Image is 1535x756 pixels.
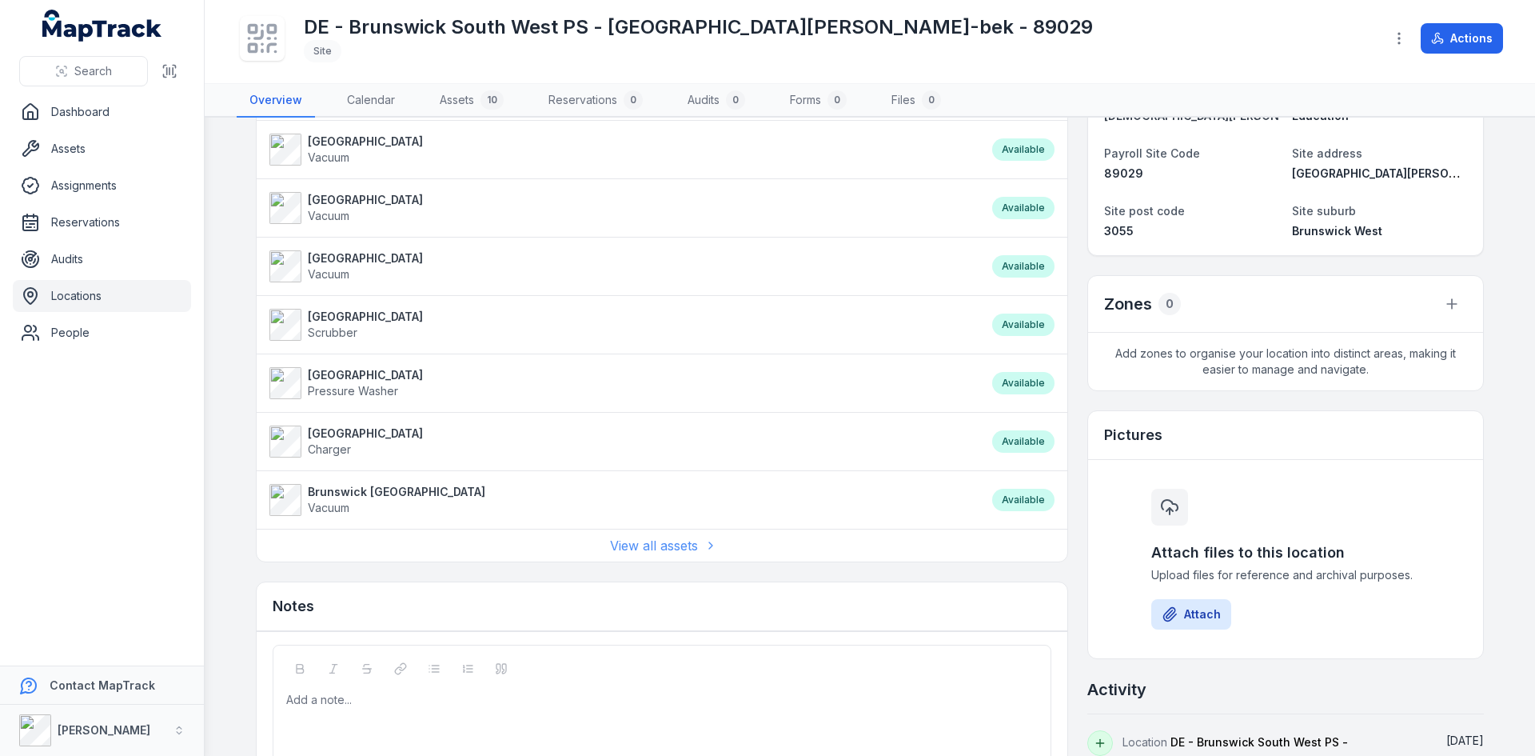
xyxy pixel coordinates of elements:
a: [GEOGRAPHIC_DATA]Pressure Washer [269,367,976,399]
span: Scrubber [308,326,357,339]
div: Available [992,314,1055,336]
strong: [GEOGRAPHIC_DATA] [308,426,423,442]
div: Site [304,40,341,62]
strong: [GEOGRAPHIC_DATA] [308,192,423,208]
strong: Brunswick [GEOGRAPHIC_DATA] [308,484,485,500]
strong: [GEOGRAPHIC_DATA] [308,250,423,266]
div: 0 [827,90,847,110]
div: 0 [726,90,745,110]
span: Site suburb [1292,204,1356,218]
strong: [PERSON_NAME] [58,723,150,737]
div: Available [992,255,1055,278]
div: Available [992,138,1055,161]
div: Available [992,372,1055,394]
a: Assignments [13,170,191,202]
h1: DE - Brunswick South West PS - [GEOGRAPHIC_DATA][PERSON_NAME]-bek - 89029 [304,14,1093,40]
span: Pressure Washer [308,384,398,398]
a: [GEOGRAPHIC_DATA]Vacuum [269,250,976,282]
h2: Zones [1104,293,1152,315]
span: Site address [1292,146,1362,160]
div: 0 [922,90,941,110]
a: People [13,317,191,349]
div: Available [992,430,1055,453]
div: 10 [480,90,504,110]
span: [DATE] [1446,734,1484,747]
span: Site post code [1104,204,1185,218]
span: Brunswick West [1292,224,1382,238]
a: Overview [237,84,315,118]
span: [GEOGRAPHIC_DATA][PERSON_NAME] [1292,166,1500,180]
span: Vacuum [308,501,349,514]
span: Payroll Site Code [1104,146,1200,160]
span: 3055 [1104,224,1134,238]
div: 0 [624,90,643,110]
a: [GEOGRAPHIC_DATA]Scrubber [269,309,976,341]
a: Audits0 [675,84,758,118]
span: 89029 [1104,166,1143,180]
a: View all assets [610,536,714,555]
h3: Notes [273,595,314,618]
a: Reservations [13,206,191,238]
a: Assets [13,133,191,165]
a: Dashboard [13,96,191,128]
div: Available [992,489,1055,511]
a: Brunswick [GEOGRAPHIC_DATA]Vacuum [269,484,976,516]
h3: Pictures [1104,424,1162,446]
a: Calendar [334,84,408,118]
h2: Activity [1087,678,1146,701]
span: Upload files for reference and archival purposes. [1151,567,1420,583]
strong: Contact MapTrack [50,678,155,692]
time: 1/7/2025, 4:23:41 PM [1446,734,1484,747]
span: Search [74,63,112,79]
a: [GEOGRAPHIC_DATA]Charger [269,426,976,458]
a: Reservations0 [536,84,656,118]
strong: [GEOGRAPHIC_DATA] [308,134,423,150]
a: Audits [13,243,191,275]
a: Forms0 [777,84,859,118]
span: Vacuum [308,209,349,222]
div: Available [992,197,1055,219]
strong: [GEOGRAPHIC_DATA] [308,367,423,383]
a: Locations [13,280,191,312]
span: Charger [308,442,351,456]
span: Vacuum [308,267,349,281]
div: 0 [1158,293,1181,315]
button: Search [19,56,148,86]
h3: Attach files to this location [1151,542,1420,564]
span: Vacuum [308,150,349,164]
button: Attach [1151,599,1231,630]
span: Add zones to organise your location into distinct areas, making it easier to manage and navigate. [1088,333,1483,390]
a: [GEOGRAPHIC_DATA]Vacuum [269,192,976,224]
strong: [GEOGRAPHIC_DATA] [308,309,423,325]
a: Assets10 [427,84,516,118]
a: Files0 [879,84,954,118]
a: [GEOGRAPHIC_DATA]Vacuum [269,134,976,166]
a: MapTrack [42,10,162,42]
button: Actions [1421,23,1503,54]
